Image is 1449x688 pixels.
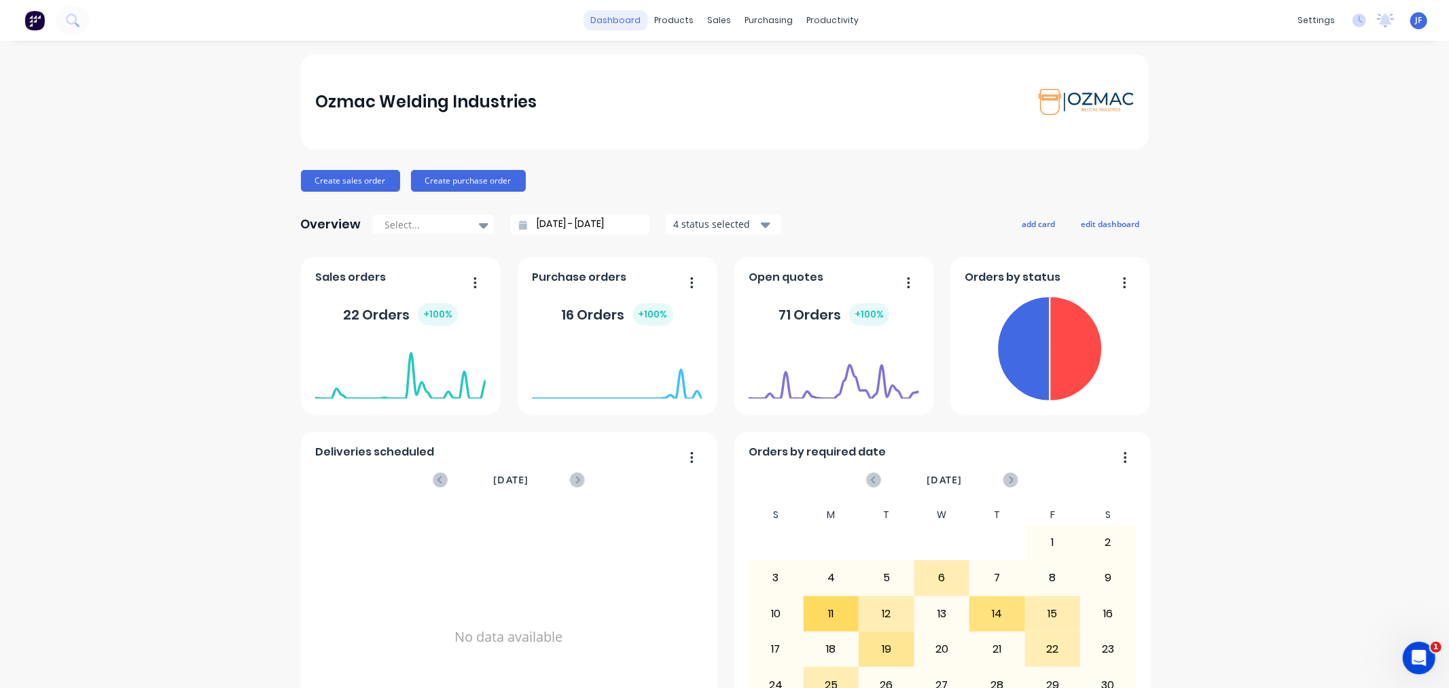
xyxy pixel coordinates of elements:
button: edit dashboard [1073,215,1149,233]
button: Create sales order [301,170,400,192]
div: 20 [915,632,969,666]
span: 1 [1431,642,1442,653]
div: T [969,505,1025,525]
span: Orders by status [965,269,1060,286]
div: 7 [970,561,1024,595]
div: 11 [804,597,859,631]
div: 8 [1026,561,1080,595]
span: Orders by required date [749,444,886,460]
div: 12 [859,597,914,631]
button: Create purchase order [411,170,526,192]
span: Purchase orders [532,269,626,286]
div: 10 [749,597,803,631]
div: 22 Orders [343,303,458,326]
div: + 100 % [418,303,458,326]
div: 5 [859,561,914,595]
div: 6 [915,561,969,595]
iframe: Intercom live chat [1403,642,1435,674]
div: Ozmac Welding Industries [315,88,537,116]
a: dashboard [584,10,647,31]
span: JF [1416,14,1423,27]
div: M [804,505,859,525]
div: S [1080,505,1136,525]
div: 16 [1081,597,1135,631]
div: 22 [1026,632,1080,666]
div: 1 [1026,526,1080,560]
div: 15 [1026,597,1080,631]
div: S [748,505,804,525]
div: 23 [1081,632,1135,666]
div: 2 [1081,526,1135,560]
div: 18 [804,632,859,666]
span: [DATE] [493,472,529,487]
div: 4 [804,561,859,595]
div: 16 Orders [562,303,673,326]
div: productivity [800,10,865,31]
div: Overview [301,211,361,238]
div: F [1025,505,1081,525]
div: settings [1291,10,1342,31]
div: 4 status selected [673,217,759,231]
div: 9 [1081,561,1135,595]
div: 17 [749,632,803,666]
img: Ozmac Welding Industries [1039,89,1134,115]
div: 21 [970,632,1024,666]
div: T [859,505,914,525]
button: 4 status selected [666,214,781,235]
span: Open quotes [749,269,823,286]
span: Sales orders [315,269,386,286]
div: 13 [915,597,969,631]
div: products [647,10,700,31]
div: W [914,505,970,525]
img: Factory [24,10,45,31]
div: purchasing [738,10,800,31]
div: sales [700,10,738,31]
span: [DATE] [927,472,962,487]
span: Deliveries scheduled [315,444,434,460]
button: add card [1014,215,1065,233]
div: 19 [859,632,914,666]
div: + 100 % [633,303,673,326]
div: 14 [970,597,1024,631]
div: + 100 % [849,303,889,326]
div: 71 Orders [779,303,889,326]
div: 3 [749,561,803,595]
